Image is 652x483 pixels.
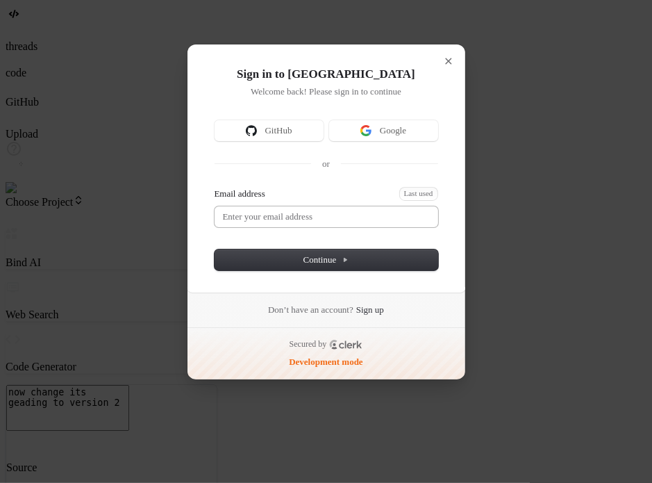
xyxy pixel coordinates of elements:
span: Don’t have an account? [268,304,353,316]
label: Email address [215,188,265,200]
button: Continue [215,249,438,270]
p: Development mode [289,356,363,368]
span: Last used [399,187,438,201]
a: Sign up [356,304,384,316]
button: Sign in with GitHubGitHub [215,120,324,141]
span: Continue [303,254,349,266]
h1: Sign in to [GEOGRAPHIC_DATA] [215,66,438,83]
img: Sign in with Google [360,125,371,136]
img: Sign in with GitHub [246,125,257,136]
span: Google [380,124,406,137]
p: or [322,158,330,170]
a: Clerk logo [329,340,362,350]
button: Sign in with GoogleGoogle [329,120,438,141]
span: GitHub [265,124,292,137]
button: Close modal [437,49,460,73]
p: Welcome back! Please sign in to continue [215,85,438,98]
input: Enter your email address [215,206,438,227]
p: Secured by [290,339,327,350]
